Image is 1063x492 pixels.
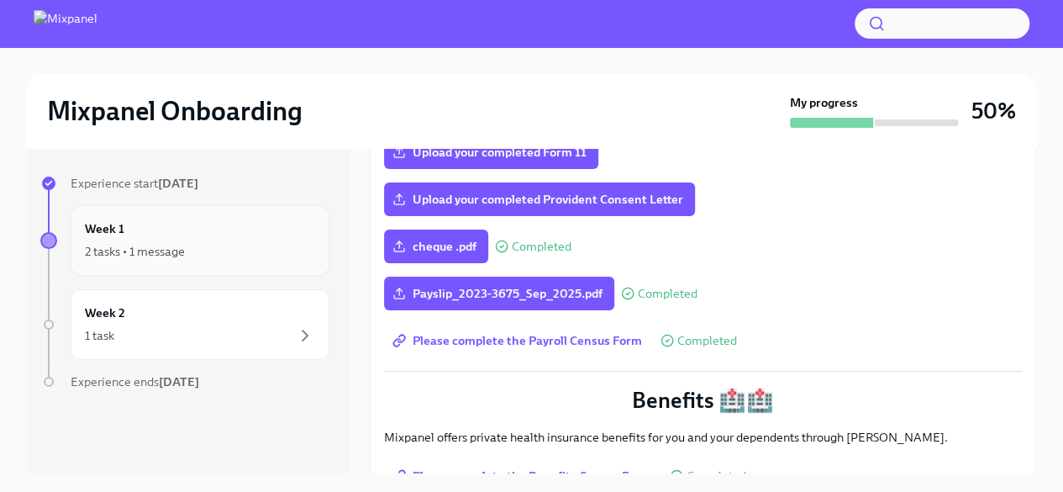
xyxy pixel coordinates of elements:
[158,176,198,191] strong: [DATE]
[85,220,124,238] h6: Week 1
[790,94,858,111] strong: My progress
[34,10,97,37] img: Mixpanel
[677,335,737,347] span: Completed
[40,175,329,192] a: Experience start[DATE]
[971,96,1016,126] h3: 50%
[396,332,642,349] span: Please complete the Payroll Census Form
[384,230,488,263] label: cheque .pdf
[47,94,303,128] h2: Mixpanel Onboarding
[40,205,329,276] a: Week 12 tasks • 1 message
[159,374,199,389] strong: [DATE]
[384,385,1022,415] p: Benefits 🏥🏥
[384,183,695,216] label: Upload your completed Provident Consent Letter
[512,241,571,253] span: Completed
[687,470,746,483] span: Completed
[396,238,476,255] span: cheque .pdf
[85,304,125,322] h6: Week 2
[396,144,587,161] span: Upload your completed Form 11
[384,277,614,310] label: Payslip_2023-3675_Sep_2025.pdf
[384,135,598,169] label: Upload your completed Form 11
[384,324,654,357] a: Please complete the Payroll Census Form
[85,243,185,260] div: 2 tasks • 1 message
[384,429,1022,446] p: Mixpanel offers private health insurance benefits for you and your dependents through [PERSON_NAME].
[71,176,198,191] span: Experience start
[40,289,329,360] a: Week 21 task
[396,191,683,208] span: Upload your completed Provident Consent Letter
[396,285,603,302] span: Payslip_2023-3675_Sep_2025.pdf
[85,327,114,344] div: 1 task
[396,468,651,484] span: Please complete the Benefits Census Form
[638,288,697,300] span: Completed
[71,374,199,389] span: Experience ends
